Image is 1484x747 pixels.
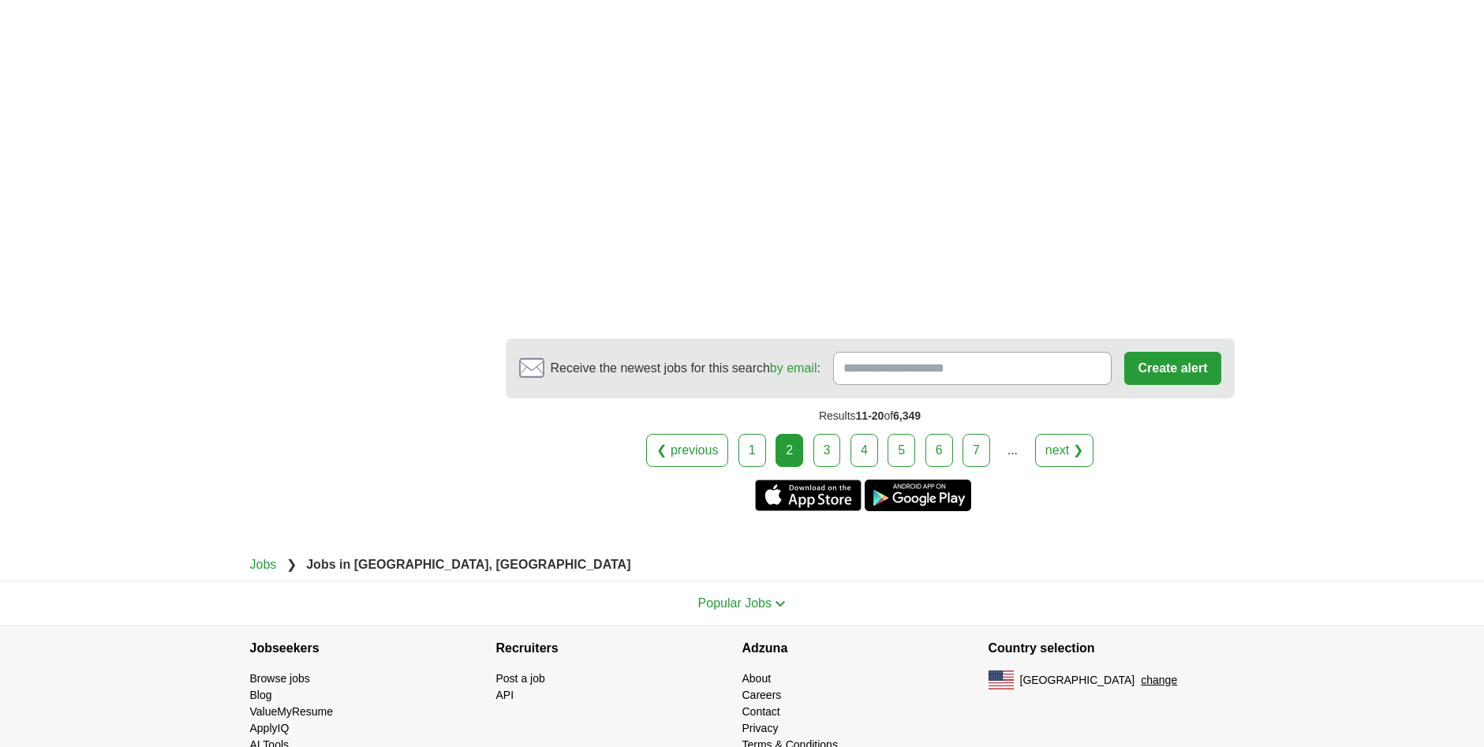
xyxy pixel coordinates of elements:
a: 6 [925,434,953,467]
strong: Jobs in [GEOGRAPHIC_DATA], [GEOGRAPHIC_DATA] [306,558,630,571]
h4: Country selection [989,626,1235,670]
span: [GEOGRAPHIC_DATA] [1020,672,1135,689]
a: 3 [813,434,841,467]
a: ApplyIQ [250,722,290,734]
button: Create alert [1124,352,1220,385]
a: Get the Android app [865,480,971,511]
a: Careers [742,689,782,701]
img: toggle icon [775,600,786,607]
a: 5 [888,434,915,467]
a: next ❯ [1035,434,1093,467]
div: Results of [506,398,1235,434]
span: Receive the newest jobs for this search : [551,359,820,378]
button: change [1141,672,1177,689]
div: 2 [776,434,803,467]
a: 1 [738,434,766,467]
a: ValueMyResume [250,705,334,718]
a: Blog [250,689,272,701]
a: Browse jobs [250,672,310,685]
span: 6,349 [893,409,921,422]
img: US flag [989,670,1014,689]
a: ❮ previous [646,434,728,467]
a: Jobs [250,558,277,571]
span: Popular Jobs [698,596,772,610]
a: 7 [963,434,990,467]
a: About [742,672,772,685]
span: 11-20 [856,409,884,422]
a: Privacy [742,722,779,734]
a: Contact [742,705,780,718]
a: API [496,689,514,701]
div: ... [996,435,1028,466]
a: Get the iPhone app [755,480,862,511]
a: 4 [850,434,878,467]
span: ❯ [286,558,297,571]
a: Post a job [496,672,545,685]
a: by email [770,361,817,375]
